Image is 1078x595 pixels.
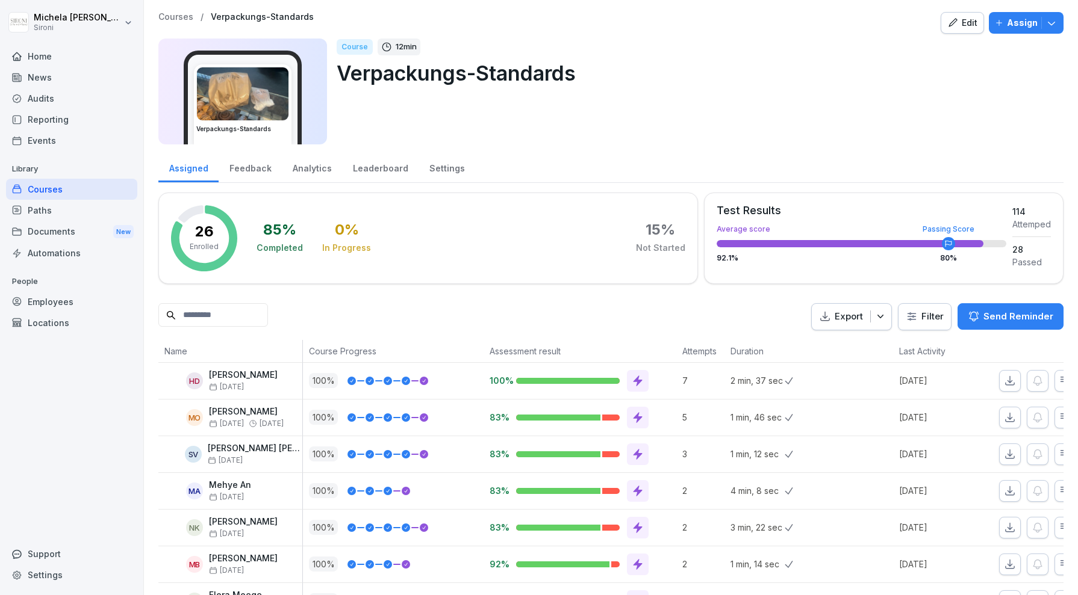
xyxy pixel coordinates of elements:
a: Settings [6,564,137,585]
div: In Progress [322,242,371,254]
p: 7 [682,374,724,387]
a: Courses [6,179,137,200]
div: Not Started [636,242,685,254]
p: 100 % [309,556,338,572]
p: [PERSON_NAME] [209,370,278,380]
a: Settings [419,152,475,182]
p: [DATE] [899,374,983,387]
span: [DATE] [260,419,284,428]
p: Course Progress [309,345,478,357]
a: Automations [6,242,137,264]
p: 100 % [309,373,338,388]
p: 12 min [396,41,417,53]
div: News [6,67,137,88]
p: Verpackungs-Standards [337,58,1054,88]
div: Passed [1012,256,1051,268]
p: 3 min, 22 sec [731,521,785,534]
h3: Verpackungs-Standards [196,125,289,134]
p: Send Reminder [983,310,1053,323]
a: Locations [6,312,137,333]
span: [DATE] [209,419,244,428]
a: DocumentsNew [6,221,137,243]
button: Send Reminder [958,303,1064,330]
div: 114 [1012,205,1051,218]
p: [PERSON_NAME] [209,517,278,527]
a: Reporting [6,109,137,130]
p: 100 % [309,410,338,425]
a: Paths [6,200,137,221]
p: [DATE] [899,448,983,460]
p: Attempts [682,345,718,357]
div: SV [185,446,202,463]
p: Assessment result [490,345,670,357]
p: / [201,12,204,22]
p: [PERSON_NAME] [PERSON_NAME] [208,443,302,454]
div: MB [186,556,203,573]
div: 92.1 % [717,254,1006,262]
p: People [6,272,137,291]
div: Documents [6,221,137,243]
a: Analytics [282,152,342,182]
a: Events [6,130,137,151]
div: 28 [1012,243,1051,256]
div: Edit [947,16,977,29]
p: 1 min, 14 sec [731,558,785,570]
div: 80 % [940,254,957,262]
p: 100 % [309,446,338,461]
p: 100% [490,375,506,386]
span: [DATE] [209,493,244,501]
p: Mehye An [209,480,251,490]
a: Leaderboard [342,152,419,182]
div: New [113,225,134,239]
p: Enrolled [190,241,219,252]
button: Edit [941,12,984,34]
div: Support [6,543,137,564]
a: Employees [6,291,137,312]
p: 26 [195,224,214,239]
div: HD [186,372,203,389]
p: 3 [682,448,724,460]
div: Completed [257,242,303,254]
p: 2 [682,484,724,497]
p: 83% [490,485,506,496]
div: MO [186,409,203,426]
div: MA [186,482,203,499]
p: 4 min, 8 sec [731,484,785,497]
div: 0 % [335,223,359,237]
p: 100 % [309,520,338,535]
p: Library [6,159,137,179]
p: 83% [490,522,506,533]
p: 2 [682,521,724,534]
p: Sironi [34,23,122,32]
a: Assigned [158,152,219,182]
div: 85 % [263,223,296,237]
div: Test Results [717,205,1006,216]
p: 1 min, 12 sec [731,448,785,460]
a: Home [6,46,137,67]
p: [DATE] [899,521,983,534]
a: Feedback [219,152,282,182]
p: [DATE] [899,411,983,424]
span: [DATE] [208,456,243,464]
span: [DATE] [209,529,244,538]
div: NK [186,519,203,536]
p: 83% [490,448,506,460]
a: Audits [6,88,137,109]
p: Last Activity [899,345,977,357]
a: Courses [158,12,193,22]
p: Michela [PERSON_NAME] [34,13,122,23]
p: Assign [1007,16,1038,29]
button: Assign [989,12,1064,34]
p: [DATE] [899,558,983,570]
img: fasetpntm7x32yk9zlbwihav.png [197,67,288,120]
